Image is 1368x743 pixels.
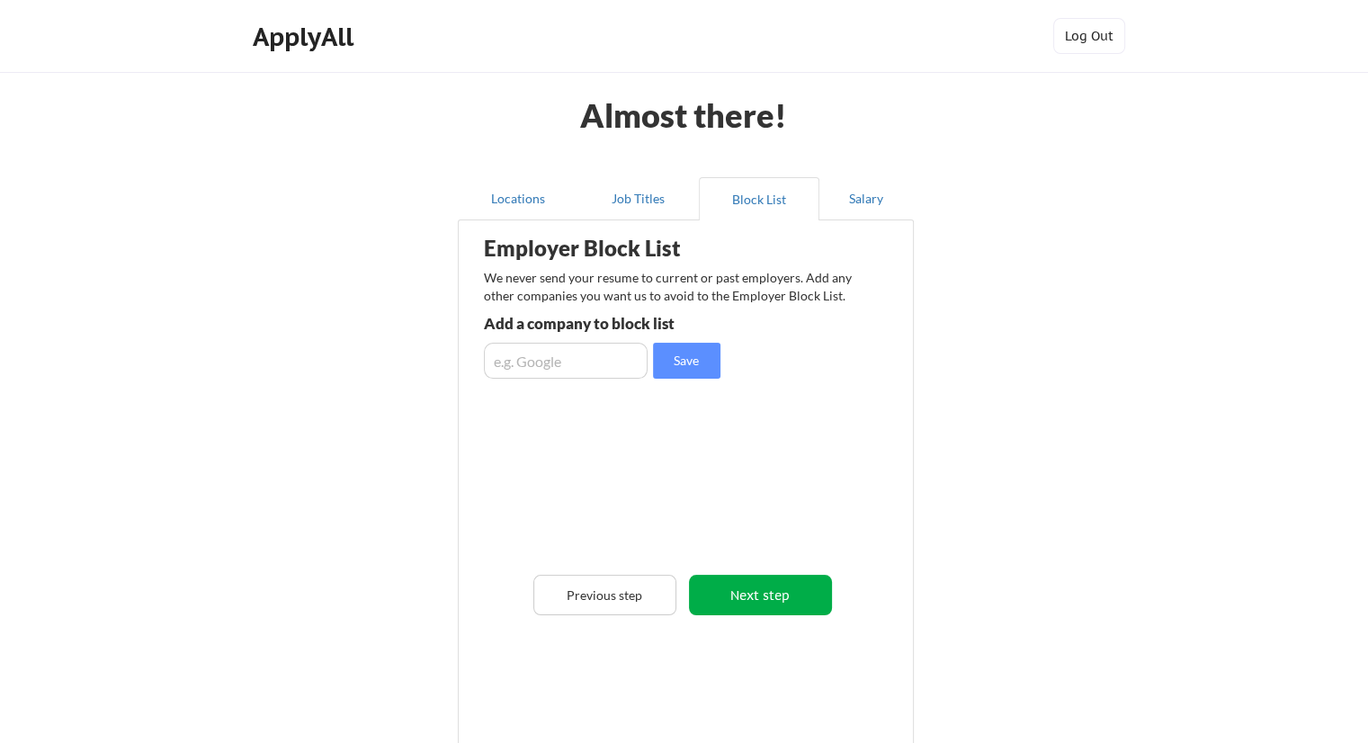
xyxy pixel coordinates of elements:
[653,343,720,379] button: Save
[819,177,914,220] button: Salary
[558,99,809,131] div: Almost there!
[458,177,578,220] button: Locations
[484,269,863,304] div: We never send your resume to current or past employers. Add any other companies you want us to av...
[699,177,819,220] button: Block List
[689,575,832,615] button: Next step
[1053,18,1125,54] button: Log Out
[484,237,766,259] div: Employer Block List
[578,177,699,220] button: Job Titles
[253,22,359,52] div: ApplyAll
[484,316,747,331] div: Add a company to block list
[484,343,648,379] input: e.g. Google
[533,575,676,615] button: Previous step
